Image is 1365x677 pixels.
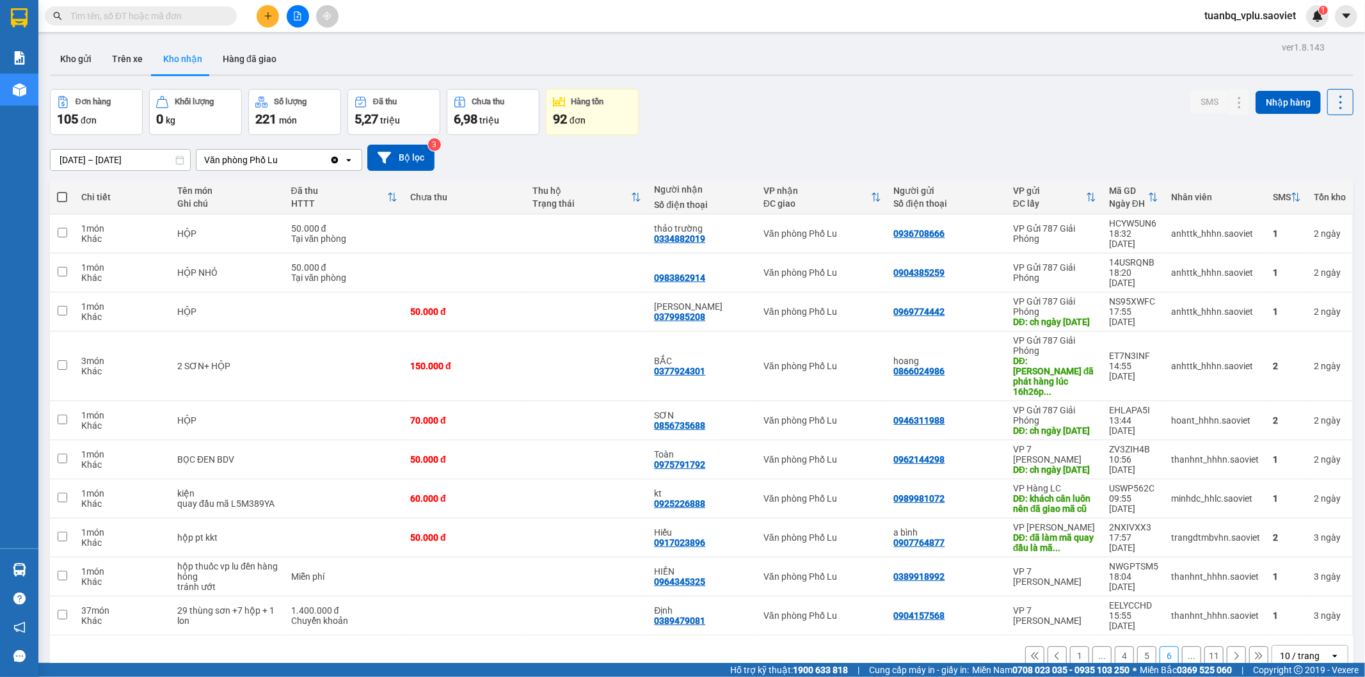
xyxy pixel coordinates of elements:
div: Văn phòng Phố Lu [763,532,881,543]
div: Khác [81,616,164,626]
span: ⚪️ [1133,667,1137,673]
div: 10 / trang [1280,649,1320,662]
input: Selected Văn phòng Phố Lu. [279,154,280,166]
div: anhttk_hhhn.saoviet [1171,307,1260,317]
div: 0866024986 [894,366,945,376]
div: 2 [1314,307,1346,317]
span: ngày [1321,610,1341,621]
div: 14:55 [DATE] [1109,361,1158,381]
button: Kho gửi [50,44,102,74]
strong: 0369 525 060 [1177,665,1232,675]
div: VP Gửi 787 Giải Phóng [1013,405,1096,426]
div: hoant_hhhn.saoviet [1171,415,1260,426]
div: kiện [177,488,278,498]
div: Số điện thoại [894,198,1000,209]
th: Toggle SortBy [757,180,888,214]
div: Khác [81,459,164,470]
button: aim [316,5,339,28]
strong: 0708 023 035 - 0935 103 250 [1012,665,1130,675]
div: a bình [894,527,1000,538]
div: Khác [81,420,164,431]
div: 0856735688 [654,420,705,431]
div: ET7N3INF [1109,351,1158,361]
span: message [13,650,26,662]
span: 5,27 [355,111,378,127]
div: 1 [1273,267,1301,278]
button: 5 [1137,646,1156,665]
div: Hàng tồn [571,97,604,106]
div: 2 [1314,415,1346,426]
div: BẮC [654,356,751,366]
div: Ghi chú [177,198,278,209]
div: 0377924301 [654,366,705,376]
th: Toggle SortBy [1103,180,1165,214]
div: tránh ướt [177,582,278,592]
img: icon-new-feature [1312,10,1323,22]
button: plus [257,5,279,28]
div: VP Hàng LC [1013,483,1096,493]
div: 0962144298 [894,454,945,465]
div: anhttk_hhhn.saoviet [1171,361,1260,371]
button: Trên xe [102,44,153,74]
div: Mã GD [1109,186,1148,196]
div: 0925226888 [654,498,705,509]
sup: 3 [428,138,441,151]
div: 2NXIVXX3 [1109,522,1158,532]
span: ngày [1321,532,1341,543]
div: 0989981072 [894,493,945,504]
div: VP 7 [PERSON_NAME] [1013,566,1096,587]
div: Văn phòng Phố Lu [763,415,881,426]
div: 3 [1314,571,1346,582]
div: Ngày ĐH [1109,198,1148,209]
div: DĐ: đã làm mã quay đầu là mã NNEEU725 [1013,532,1096,553]
div: EHLAPA5I [1109,405,1158,415]
div: VP [PERSON_NAME] [1013,522,1096,532]
div: Đơn hàng [76,97,111,106]
div: 18:04 [DATE] [1109,571,1158,592]
div: 1 món [81,301,164,312]
div: VP 7 [PERSON_NAME] [1013,444,1096,465]
div: 60.000 đ [410,493,520,504]
span: question-circle [13,593,26,605]
img: solution-icon [13,51,26,65]
button: Chưa thu6,98 triệu [447,89,539,135]
div: Khác [81,577,164,587]
span: ngày [1321,228,1341,239]
div: 1 món [81,566,164,577]
div: Khác [81,498,164,509]
div: Văn phòng Phố Lu [763,493,881,504]
span: Miền Bắc [1140,663,1232,677]
div: Chi tiết [81,192,164,202]
div: 2 [1314,228,1346,239]
div: 1 [1273,228,1301,239]
div: Tồn kho [1314,192,1346,202]
div: 3 [1314,532,1346,543]
div: 50.000 đ [410,307,520,317]
div: hộp pt kkt [177,532,278,543]
span: copyright [1294,665,1303,674]
div: NWGPTSM5 [1109,561,1158,571]
div: 18:20 [DATE] [1109,267,1158,288]
th: Toggle SortBy [526,180,648,214]
div: thanhnt_hhhn.saoviet [1171,571,1260,582]
button: Hàng tồn92đơn [546,89,639,135]
span: 92 [553,111,567,127]
img: warehouse-icon [13,83,26,97]
span: triệu [380,115,400,125]
div: Thu hộ [532,186,632,196]
div: ZV3ZIH4B [1109,444,1158,454]
span: file-add [293,12,302,20]
div: 0969774442 [894,307,945,317]
div: 0389479081 [654,616,705,626]
div: BỌC ĐEN BDV [177,454,278,465]
div: Khác [81,538,164,548]
button: Nhập hàng [1256,91,1321,114]
sup: 1 [1319,6,1328,15]
div: 1 [1273,610,1301,621]
div: 70.000 đ [410,415,520,426]
span: ngày [1321,571,1341,582]
div: Tại văn phòng [291,273,397,283]
div: Đã thu [291,186,387,196]
div: Nhân viên [1171,192,1260,202]
button: ... [1182,646,1201,665]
